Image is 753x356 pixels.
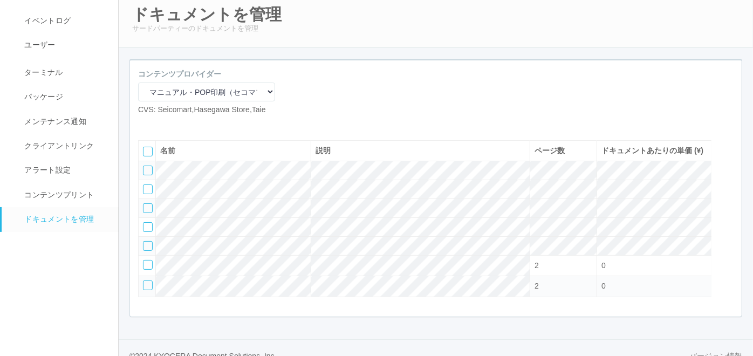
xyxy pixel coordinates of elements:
[22,68,63,77] span: ターミナル
[22,215,94,223] span: ドキュメントを管理
[535,282,539,290] span: 2
[601,261,606,270] span: 0
[316,145,525,156] div: 説明
[132,23,740,34] p: サードパーティーのドキュメントを管理
[22,190,94,199] span: コンテンツプリント
[138,69,221,80] label: コンテンツプロバイダー
[22,166,71,174] span: アラート設定
[22,16,71,25] span: イベントログ
[2,207,128,231] a: ドキュメントを管理
[2,158,128,182] a: アラート設定
[2,33,128,57] a: ユーザー
[535,145,592,156] div: ページ数
[2,134,128,158] a: クライアントリンク
[22,92,63,101] span: パッケージ
[720,138,736,159] div: 最上部に移動
[2,109,128,134] a: メンテナンス通知
[601,145,707,156] div: ドキュメントあたりの単価 (¥)
[2,58,128,85] a: ターミナル
[720,181,736,202] div: 下に移動
[601,282,606,290] span: 0
[720,202,736,224] div: 最下部に移動
[22,117,86,126] span: メンテナンス通知
[138,105,266,114] span: CVS: Seicomart,Hasegawa Store,Taie
[535,261,539,270] span: 2
[720,159,736,181] div: 上に移動
[22,141,94,150] span: クライアントリンク
[22,40,55,49] span: ユーザー
[2,183,128,207] a: コンテンツプリント
[132,5,740,23] h2: ドキュメントを管理
[2,9,128,33] a: イベントログ
[160,145,306,156] div: 名前
[2,85,128,109] a: パッケージ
